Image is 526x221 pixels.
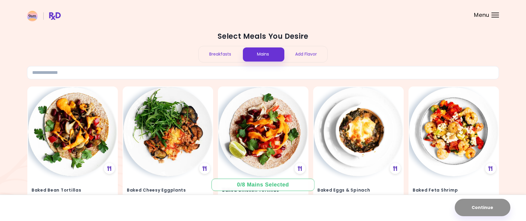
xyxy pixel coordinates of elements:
h4: Baked Cheesy Eggplants [127,185,209,195]
h4: Baked Eggs & Spinach [317,185,399,195]
h2: Select Meals You Desire [27,32,499,41]
span: Menu [474,12,489,18]
div: See Meal Plan [199,163,210,174]
div: Add Flavor [284,46,327,62]
div: See Meal Plan [295,163,305,174]
div: 0 / 8 Mains Selected [233,181,293,189]
img: RxDiet [27,11,61,21]
div: See Meal Plan [390,163,401,174]
div: Breakfasts [199,46,242,62]
button: Continue [455,199,510,216]
h4: Baked Feta Shrimp [413,185,495,195]
h4: Baked Bean Tortillas [32,185,114,195]
div: Mains [242,46,285,62]
div: See Meal Plan [104,163,115,174]
div: See Meal Plan [485,163,496,174]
